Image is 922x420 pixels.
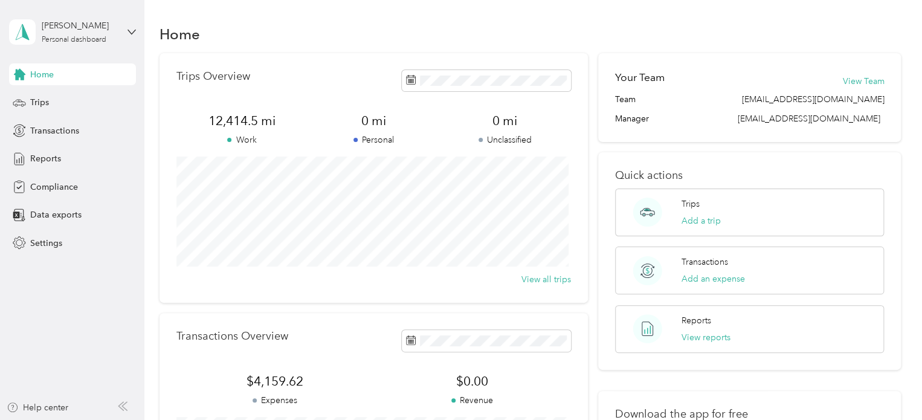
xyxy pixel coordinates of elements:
[682,273,745,285] button: Add an expense
[682,314,711,327] p: Reports
[373,394,570,407] p: Revenue
[615,93,636,106] span: Team
[615,70,665,85] h2: Your Team
[176,330,288,343] p: Transactions Overview
[615,169,884,182] p: Quick actions
[30,96,49,109] span: Trips
[176,394,373,407] p: Expenses
[682,215,721,227] button: Add a trip
[615,112,649,125] span: Manager
[42,36,106,44] div: Personal dashboard
[30,152,61,165] span: Reports
[176,112,308,129] span: 12,414.5 mi
[7,401,68,414] button: Help center
[737,114,880,124] span: [EMAIL_ADDRESS][DOMAIN_NAME]
[439,134,571,146] p: Unclassified
[160,28,200,40] h1: Home
[521,273,571,286] button: View all trips
[30,68,54,81] span: Home
[741,93,884,106] span: [EMAIL_ADDRESS][DOMAIN_NAME]
[30,237,62,250] span: Settings
[842,75,884,88] button: View Team
[30,181,78,193] span: Compliance
[682,198,700,210] p: Trips
[682,331,730,344] button: View reports
[682,256,728,268] p: Transactions
[176,373,373,390] span: $4,159.62
[30,124,79,137] span: Transactions
[439,112,571,129] span: 0 mi
[30,208,82,221] span: Data exports
[176,134,308,146] p: Work
[854,352,922,420] iframe: Everlance-gr Chat Button Frame
[308,112,439,129] span: 0 mi
[308,134,439,146] p: Personal
[42,19,117,32] div: [PERSON_NAME]
[176,70,250,83] p: Trips Overview
[373,373,570,390] span: $0.00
